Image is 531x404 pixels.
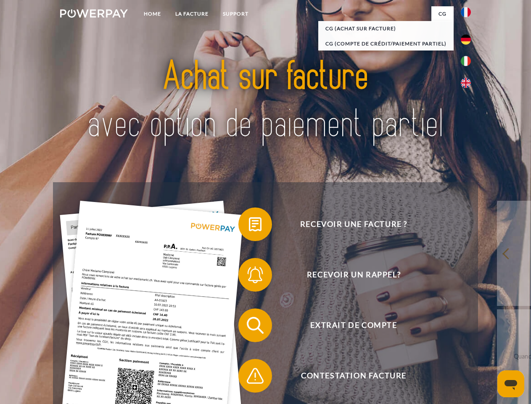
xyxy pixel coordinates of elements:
[431,6,454,21] a: CG
[238,308,457,342] button: Extrait de compte
[245,214,266,235] img: qb_bill.svg
[251,308,457,342] span: Extrait de compte
[245,365,266,386] img: qb_warning.svg
[245,264,266,285] img: qb_bell.svg
[168,6,216,21] a: LA FACTURE
[238,258,457,292] button: Recevoir un rappel?
[461,35,471,45] img: de
[60,9,128,18] img: logo-powerpay-white.svg
[238,359,457,393] button: Contestation Facture
[318,36,454,51] a: CG (Compte de crédit/paiement partiel)
[245,315,266,336] img: qb_search.svg
[251,207,457,241] span: Recevoir une facture ?
[251,258,457,292] span: Recevoir un rappel?
[216,6,256,21] a: Support
[318,21,454,36] a: CG (achat sur facture)
[137,6,168,21] a: Home
[461,7,471,17] img: fr
[461,56,471,66] img: it
[461,78,471,88] img: en
[497,370,524,397] iframe: Bouton de lancement de la fenêtre de messagerie
[251,359,457,393] span: Contestation Facture
[238,207,457,241] button: Recevoir une facture ?
[80,40,451,161] img: title-powerpay_fr.svg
